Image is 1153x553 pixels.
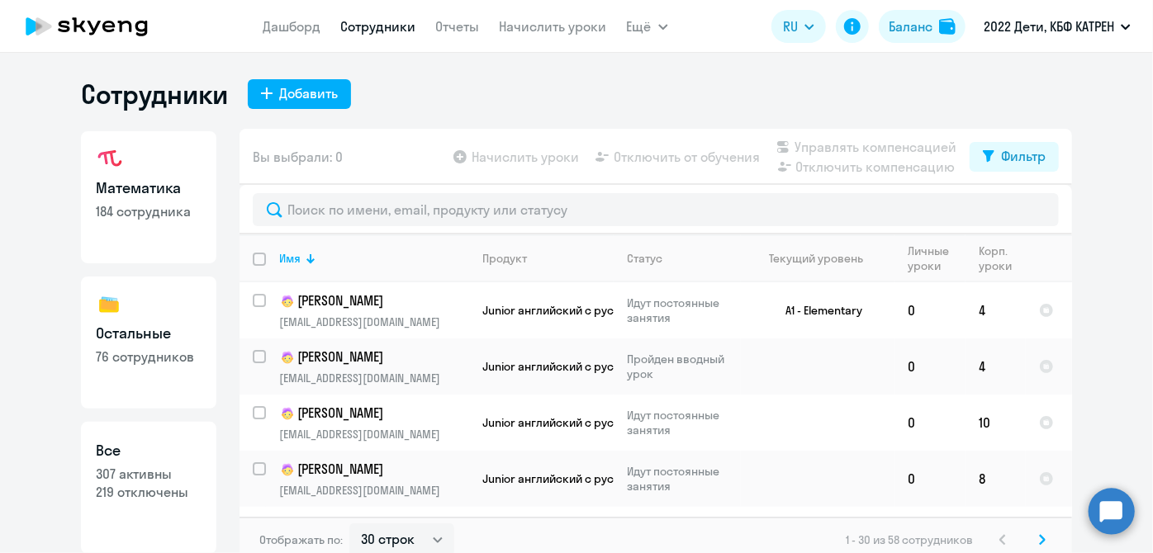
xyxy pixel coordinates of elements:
button: Балансbalance [879,10,966,43]
p: 184 сотрудника [96,202,202,220]
div: Статус [627,251,662,266]
div: Текущий уровень [770,251,864,266]
td: 8 [966,451,1026,507]
span: Junior английский с русскоговорящим преподавателем [482,471,793,486]
p: [EMAIL_ADDRESS][DOMAIN_NAME] [279,314,468,329]
a: Отчеты [436,18,480,35]
div: Корп. уроки [979,243,1012,273]
td: A1 - Elementary [741,282,894,338]
p: [EMAIL_ADDRESS][DOMAIN_NAME] [279,371,468,385]
img: child [279,293,296,310]
p: 2022 Дети, КБФ КАТРЕН [984,17,1114,36]
div: Баланс [889,17,932,36]
p: 219 отключены [96,483,202,501]
a: child[PERSON_NAME] [279,291,468,311]
span: Отображать по: [259,532,343,547]
div: Текущий уровень [754,251,894,266]
p: Пройден вводный урок [627,352,740,381]
h3: Математика [96,177,202,199]
a: Начислить уроки [500,18,607,35]
img: balance [939,18,956,35]
img: child [279,461,296,478]
img: others [96,291,122,318]
p: Идут постоянные занятия [627,408,740,437]
div: Личные уроки [908,243,965,273]
div: Добавить [279,83,338,103]
button: Фильтр [970,142,1059,172]
button: Добавить [248,79,351,109]
img: child [279,405,296,422]
p: 76 сотрудников [96,347,202,366]
h3: Остальные [96,323,202,344]
span: Junior английский с русскоговорящим преподавателем [482,359,793,374]
a: child[PERSON_NAME] [279,404,468,423]
p: [PERSON_NAME] [279,404,466,423]
button: RU [771,10,826,43]
button: 2022 Дети, КБФ КАТРЕН [975,7,1139,46]
p: [EMAIL_ADDRESS][DOMAIN_NAME] [279,483,468,498]
a: child[PERSON_NAME] [279,516,468,536]
h1: Сотрудники [81,78,228,111]
span: Вы выбрали: 0 [253,147,343,167]
div: Личные уроки [908,243,950,273]
p: [PERSON_NAME] [279,516,466,536]
p: [PERSON_NAME] [279,291,466,311]
input: Поиск по имени, email, продукту или статусу [253,193,1059,226]
div: Имя [279,251,468,266]
span: 1 - 30 из 58 сотрудников [846,532,973,547]
button: Ещё [627,10,668,43]
div: Статус [627,251,740,266]
td: 4 [966,338,1026,395]
td: 0 [894,282,966,338]
span: Junior английский с русскоговорящим преподавателем [482,415,793,430]
a: child[PERSON_NAME] [279,347,468,367]
div: Продукт [482,251,527,266]
p: 307 активны [96,465,202,483]
a: child[PERSON_NAME] [279,460,468,480]
td: 10 [966,395,1026,451]
div: Корп. уроки [979,243,1025,273]
h3: Все [96,440,202,461]
div: Имя [279,251,301,266]
div: Продукт [482,251,613,266]
td: 0 [894,451,966,507]
p: [EMAIL_ADDRESS][DOMAIN_NAME] [279,427,468,442]
p: Идут постоянные занятия [627,464,740,494]
a: Математика184 сотрудника [81,131,216,263]
span: Ещё [627,17,652,36]
a: Остальные76 сотрудников [81,276,216,409]
td: 4 [966,282,1026,338]
p: [PERSON_NAME] [279,460,466,480]
a: Дашборд [263,18,321,35]
p: [PERSON_NAME] [279,347,466,367]
span: RU [783,17,798,36]
span: Junior английский с русскоговорящим преподавателем [482,303,793,318]
td: 0 [894,395,966,451]
img: child [279,349,296,366]
td: 0 [894,338,966,395]
p: Идут постоянные занятия [627,295,740,325]
a: Сотрудники [341,18,416,35]
img: math [96,146,122,173]
div: Фильтр [1001,146,1046,166]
